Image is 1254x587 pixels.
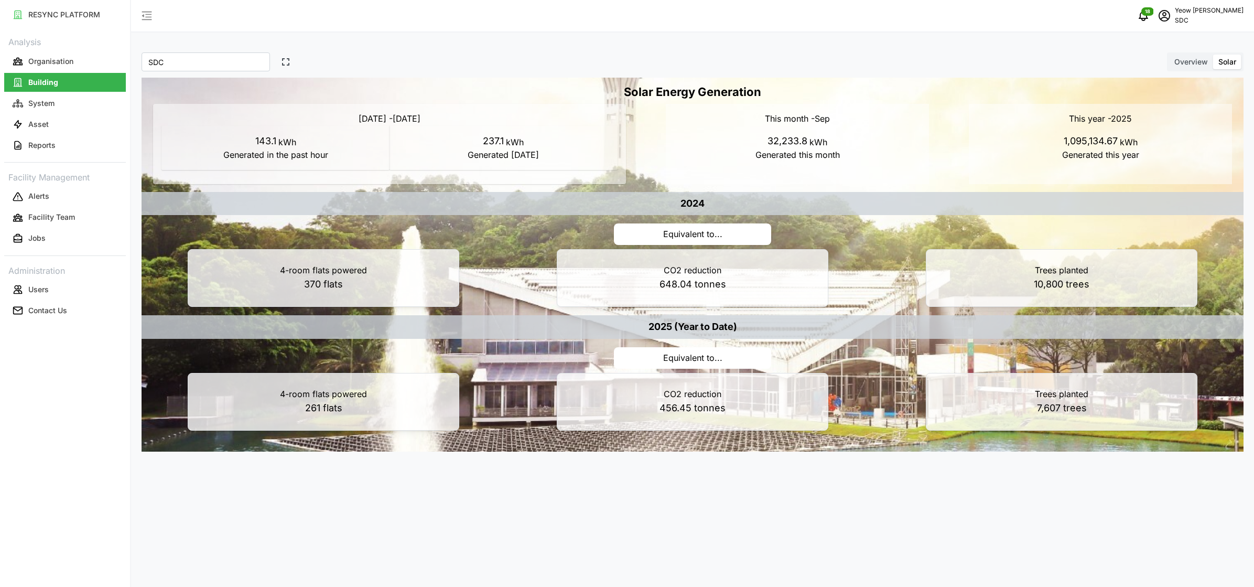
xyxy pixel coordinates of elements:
[4,187,126,206] button: Alerts
[4,135,126,156] a: Reports
[28,140,56,151] p: Reports
[660,401,726,416] p: 456.45 tonnes
[1175,6,1244,16] p: Yeow [PERSON_NAME]
[664,264,721,277] p: CO2 reduction
[278,55,293,69] button: Enter full screen
[4,301,126,320] button: Contact Us
[1175,16,1244,26] p: SDC
[28,9,100,20] p: RESYNC PLATFORM
[28,305,67,316] p: Contact Us
[664,388,721,401] p: CO2 reduction
[4,52,126,71] button: Organisation
[614,223,771,245] p: Equivalent to...
[142,52,270,71] input: Select location
[1035,264,1088,277] p: Trees planted
[1037,401,1087,416] p: 7,607 trees
[4,5,126,24] button: RESYNC PLATFORM
[280,388,367,401] p: 4-room flats powered
[4,115,126,134] button: Asset
[28,284,49,295] p: Users
[4,114,126,135] a: Asset
[161,112,618,125] p: [DATE] - [DATE]
[280,264,367,277] p: 4-room flats powered
[170,148,381,162] p: Generated in the past hour
[4,229,126,248] button: Jobs
[398,148,609,162] p: Generated [DATE]
[483,134,504,149] p: 237.1
[4,51,126,72] a: Organisation
[276,136,296,149] p: kWh
[4,280,126,299] button: Users
[4,72,126,93] a: Building
[4,228,126,249] a: Jobs
[305,401,342,416] p: 261 flats
[1035,388,1088,401] p: Trees planted
[4,94,126,113] button: System
[4,34,126,49] p: Analysis
[28,191,49,201] p: Alerts
[4,186,126,207] a: Alerts
[680,196,705,211] p: 2024
[28,119,49,130] p: Asset
[807,136,827,149] p: kWh
[1154,5,1175,26] button: schedule
[255,134,276,149] p: 143.1
[1174,57,1208,66] span: Overview
[674,112,921,125] p: This month - Sep
[504,136,524,149] p: kWh
[648,319,737,335] p: 2025 (Year to Date)
[28,77,58,88] p: Building
[4,169,126,184] p: Facility Management
[1145,8,1151,15] span: 18
[4,136,126,155] button: Reports
[142,78,1244,100] h3: Solar Energy Generation
[4,300,126,321] a: Contact Us
[1034,277,1089,292] p: 10,800 trees
[28,98,55,109] p: System
[304,277,343,292] p: 370 flats
[683,148,912,162] p: Generated this month
[660,277,726,292] p: 648.04 tonnes
[1118,136,1138,149] p: kWh
[28,233,46,243] p: Jobs
[4,279,126,300] a: Users
[986,148,1215,162] p: Generated this year
[4,207,126,228] a: Facility Team
[4,4,126,25] a: RESYNC PLATFORM
[28,56,73,67] p: Organisation
[614,347,771,369] p: Equivalent to...
[1218,57,1236,66] span: Solar
[1133,5,1154,26] button: notifications
[4,262,126,278] p: Administration
[1064,134,1118,149] p: 1,095,134.67
[4,73,126,92] button: Building
[4,208,126,227] button: Facility Team
[28,212,75,222] p: Facility Team
[4,93,126,114] a: System
[977,112,1224,125] p: This year - 2025
[767,134,807,149] p: 32,233.8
